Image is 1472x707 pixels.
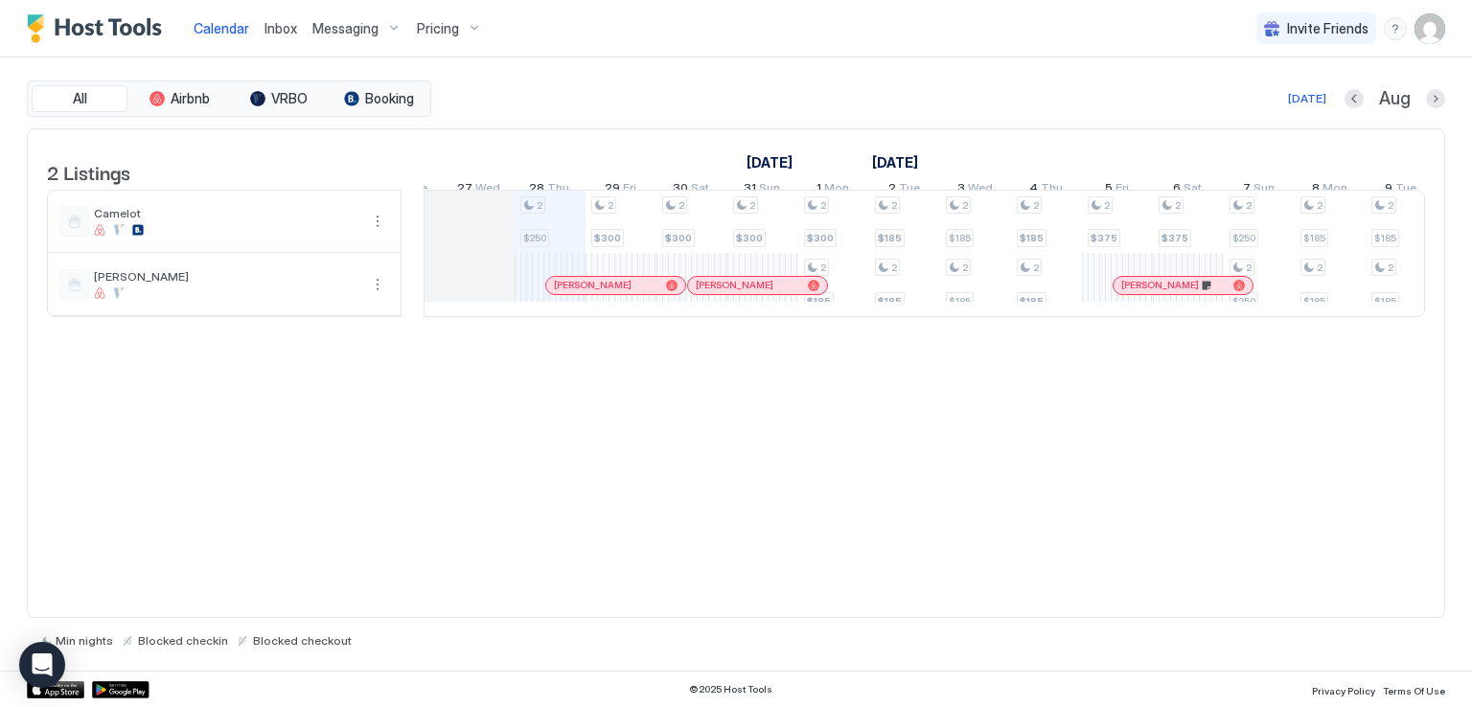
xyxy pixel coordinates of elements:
[1414,13,1445,44] div: User profile
[537,199,542,212] span: 2
[1232,232,1255,244] span: $250
[820,199,826,212] span: 2
[1383,685,1445,696] span: Terms Of Use
[742,148,797,176] a: August 13, 2025
[968,180,993,200] span: Wed
[1285,87,1329,110] button: [DATE]
[547,180,569,200] span: Thu
[94,206,358,220] span: Camelot
[253,633,352,648] span: Blocked checkout
[749,199,755,212] span: 2
[27,80,431,117] div: tab-group
[759,180,780,200] span: Sun
[1246,262,1252,274] span: 2
[1322,180,1347,200] span: Mon
[92,681,149,698] a: Google Play Store
[1246,199,1252,212] span: 2
[594,232,621,244] span: $300
[94,269,358,284] span: [PERSON_NAME]
[1020,232,1044,244] span: $185
[891,262,897,274] span: 2
[744,180,756,200] span: 31
[27,681,84,698] a: App Store
[452,176,505,204] a: August 27, 2025
[1395,180,1416,200] span: Tue
[820,262,826,274] span: 2
[331,85,426,112] button: Booking
[1184,180,1202,200] span: Sat
[1379,88,1411,110] span: Aug
[962,199,968,212] span: 2
[1303,232,1325,244] span: $185
[1317,199,1322,212] span: 2
[884,176,925,204] a: September 2, 2025
[1232,295,1255,308] span: $250
[812,176,854,204] a: September 1, 2025
[19,642,65,688] div: Open Intercom Messenger
[668,176,714,204] a: August 30, 2025
[56,633,113,648] span: Min nights
[231,85,327,112] button: VRBO
[1384,17,1407,40] div: menu
[605,180,620,200] span: 29
[949,295,971,308] span: $185
[736,232,763,244] span: $300
[264,18,297,38] a: Inbox
[1345,89,1364,108] button: Previous month
[529,180,544,200] span: 28
[138,633,228,648] span: Blocked checkin
[194,18,249,38] a: Calendar
[1029,180,1038,200] span: 4
[1307,176,1352,204] a: September 8, 2025
[131,85,227,112] button: Airbnb
[807,295,831,308] span: $185
[1115,180,1129,200] span: Fri
[271,90,308,107] span: VRBO
[1303,295,1325,308] span: $185
[1121,279,1199,291] span: [PERSON_NAME]
[417,20,459,37] span: Pricing
[1374,232,1396,244] span: $185
[1024,176,1068,204] a: September 4, 2025
[673,180,688,200] span: 30
[1287,20,1368,37] span: Invite Friends
[899,180,920,200] span: Tue
[949,232,971,244] span: $185
[523,232,546,244] span: $250
[600,176,641,204] a: August 29, 2025
[878,232,902,244] span: $185
[1175,199,1181,212] span: 2
[457,180,472,200] span: 27
[475,180,500,200] span: Wed
[1091,232,1117,244] span: $375
[1374,295,1396,308] span: $185
[962,262,968,274] span: 2
[1168,176,1207,204] a: September 6, 2025
[957,180,965,200] span: 3
[312,20,379,37] span: Messaging
[1041,180,1063,200] span: Thu
[696,279,773,291] span: [PERSON_NAME]
[47,157,130,186] span: 2 Listings
[888,180,896,200] span: 2
[1173,180,1181,200] span: 6
[1388,262,1393,274] span: 2
[1161,232,1188,244] span: $375
[623,180,636,200] span: Fri
[27,14,171,43] div: Host Tools Logo
[1253,180,1275,200] span: Sun
[824,180,849,200] span: Mon
[678,199,684,212] span: 2
[891,199,897,212] span: 2
[1288,90,1326,107] div: [DATE]
[73,90,87,107] span: All
[1385,180,1392,200] span: 9
[1100,176,1134,204] a: September 5, 2025
[264,20,297,36] span: Inbox
[1312,180,1320,200] span: 8
[32,85,127,112] button: All
[1243,180,1251,200] span: 7
[1380,176,1421,204] a: September 9, 2025
[1104,199,1110,212] span: 2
